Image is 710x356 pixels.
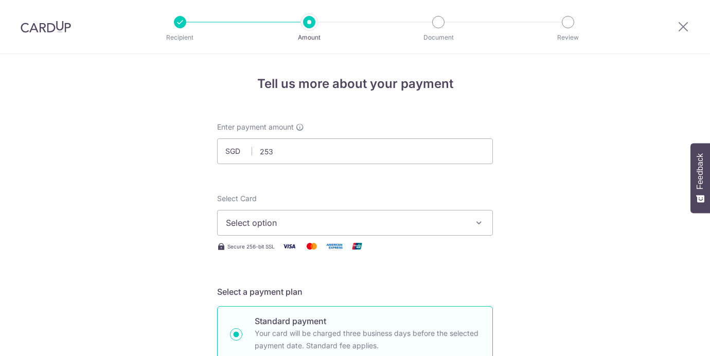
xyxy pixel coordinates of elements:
p: Recipient [142,32,218,43]
h5: Select a payment plan [217,286,493,298]
span: SGD [225,146,252,156]
h4: Tell us more about your payment [217,75,493,93]
button: Feedback - Show survey [690,143,710,213]
iframe: Opens a widget where you can find more information [644,325,700,351]
p: Review [530,32,606,43]
button: Select option [217,210,493,236]
p: Standard payment [255,315,480,327]
img: Union Pay [347,240,367,253]
span: Enter payment amount [217,122,294,132]
span: Select option [226,217,466,229]
p: Your card will be charged three business days before the selected payment date. Standard fee appl... [255,327,480,352]
span: Feedback [696,153,705,189]
p: Amount [271,32,347,43]
img: CardUp [21,21,71,33]
span: translation missing: en.payables.payment_networks.credit_card.summary.labels.select_card [217,194,257,203]
p: Document [400,32,476,43]
img: Visa [279,240,299,253]
input: 0.00 [217,138,493,164]
img: American Express [324,240,345,253]
img: Mastercard [301,240,322,253]
span: Secure 256-bit SSL [227,242,275,251]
